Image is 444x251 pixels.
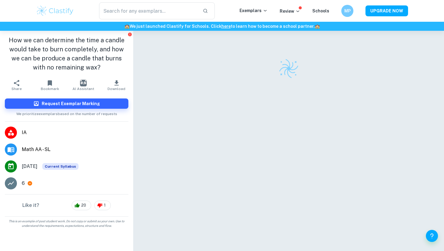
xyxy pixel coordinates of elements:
button: MP [341,5,353,17]
button: UPGRADE NOW [365,5,408,16]
p: 6 [22,180,25,187]
a: Schools [312,8,329,13]
button: Bookmark [33,77,66,94]
span: Math AA - SL [22,146,128,153]
h1: How we can determine the time a candle would take to burn completely, and how we can be produce a... [5,36,128,72]
span: IA [22,129,128,136]
p: Exemplars [240,7,268,14]
h6: Request Exemplar Marking [42,100,100,107]
a: here [221,24,231,29]
img: AI Assistant [80,80,87,86]
span: Download [108,87,125,91]
span: Bookmark [41,87,59,91]
div: This exemplar is based on the current syllabus. Feel free to refer to it for inspiration/ideas wh... [42,163,79,170]
span: 20 [78,202,89,208]
input: Search for any exemplars... [99,2,198,19]
span: [DATE] [22,163,37,170]
button: Download [100,77,133,94]
span: 🏫 [315,24,320,29]
span: 1 [101,202,109,208]
h6: We just launched Clastify for Schools. Click to learn how to become a school partner. [1,23,443,30]
span: Share [11,87,22,91]
h6: MP [344,8,351,14]
h6: Like it? [22,202,39,209]
span: This is an example of past student work. Do not copy or submit as your own. Use to understand the... [2,219,131,228]
button: AI Assistant [67,77,100,94]
button: Help and Feedback [426,230,438,242]
img: Clastify logo [278,58,299,79]
p: Review [280,8,300,14]
span: AI Assistant [72,87,94,91]
span: 🏫 [124,24,130,29]
div: 1 [94,201,111,210]
div: 20 [72,201,91,210]
span: We prioritize exemplars based on the number of requests [16,109,117,117]
button: Request Exemplar Marking [5,98,128,109]
img: Clastify logo [36,5,74,17]
button: Report issue [127,32,132,37]
span: Current Syllabus [42,163,79,170]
